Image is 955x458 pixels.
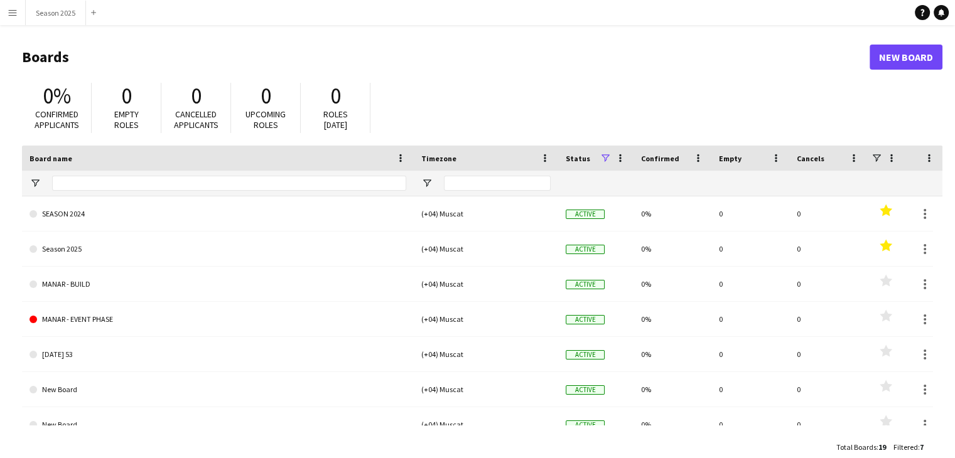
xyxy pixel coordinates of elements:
span: Active [566,385,605,395]
span: 7 [920,442,924,452]
span: Empty roles [114,109,139,130]
div: (+04) Muscat [414,302,558,336]
span: Confirmed [641,154,679,163]
span: 0 [261,82,271,110]
button: Season 2025 [26,1,86,25]
div: 0 [789,232,867,266]
div: 0 [711,407,789,442]
span: Total Boards [836,442,877,452]
div: 0% [634,372,711,407]
input: Timezone Filter Input [444,176,551,191]
button: Open Filter Menu [421,178,433,189]
a: Season 2025 [30,232,406,267]
span: Active [566,350,605,359]
a: New Board [870,45,942,70]
span: Cancels [797,154,824,163]
span: Active [566,315,605,324]
a: New Board [30,407,406,442]
div: 0% [634,407,711,442]
div: 0 [711,196,789,231]
div: (+04) Muscat [414,407,558,442]
div: 0 [789,407,867,442]
div: (+04) Muscat [414,337,558,371]
a: New Board [30,372,406,407]
div: 0% [634,267,711,301]
div: 0% [634,196,711,231]
div: (+04) Muscat [414,372,558,407]
div: 0 [711,232,789,266]
div: (+04) Muscat [414,232,558,266]
span: 0 [191,82,202,110]
input: Board name Filter Input [52,176,406,191]
span: 0 [330,82,341,110]
div: 0 [789,372,867,407]
span: Active [566,420,605,430]
span: Board name [30,154,72,163]
span: Timezone [421,154,456,163]
a: SEASON 2024 [30,196,406,232]
span: Empty [719,154,742,163]
div: 0% [634,337,711,371]
div: (+04) Muscat [414,267,558,301]
span: Confirmed applicants [35,109,79,130]
span: Active [566,245,605,254]
span: Cancelled applicants [174,109,219,130]
div: 0 [711,337,789,371]
button: Open Filter Menu [30,178,41,189]
div: 0 [711,372,789,407]
span: Active [566,210,605,219]
span: Roles [DATE] [323,109,348,130]
span: 19 [878,442,886,452]
div: 0 [789,267,867,301]
h1: Boards [22,48,870,67]
div: 0 [711,267,789,301]
div: 0% [634,232,711,266]
div: 0% [634,302,711,336]
a: MANAR - BUILD [30,267,406,302]
span: Active [566,280,605,289]
a: [DATE] 53 [30,337,406,372]
span: Filtered [893,442,918,452]
a: MANAR - EVENT PHASE [30,302,406,337]
span: 0 [121,82,132,110]
span: Upcoming roles [245,109,286,130]
span: Status [566,154,590,163]
div: (+04) Muscat [414,196,558,231]
span: 0% [43,82,71,110]
div: 0 [789,196,867,231]
div: 0 [711,302,789,336]
div: 0 [789,302,867,336]
div: 0 [789,337,867,371]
